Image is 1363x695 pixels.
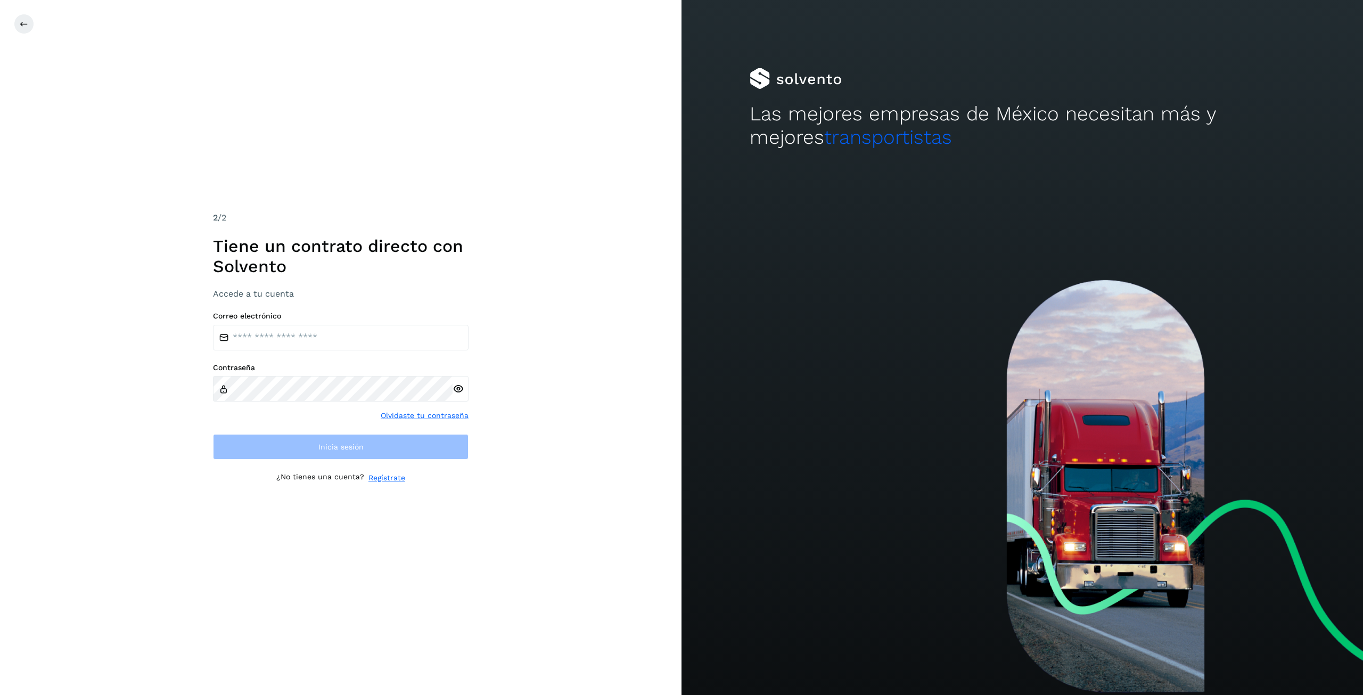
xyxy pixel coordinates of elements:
h1: Tiene un contrato directo con Solvento [213,236,469,277]
a: Olvidaste tu contraseña [381,410,469,421]
h3: Accede a tu cuenta [213,289,469,299]
div: /2 [213,211,469,224]
label: Correo electrónico [213,312,469,321]
p: ¿No tienes una cuenta? [276,472,364,484]
span: 2 [213,212,218,223]
label: Contraseña [213,363,469,372]
span: Inicia sesión [318,443,364,451]
h2: Las mejores empresas de México necesitan más y mejores [750,102,1295,150]
a: Regístrate [368,472,405,484]
span: transportistas [824,126,952,149]
button: Inicia sesión [213,434,469,460]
